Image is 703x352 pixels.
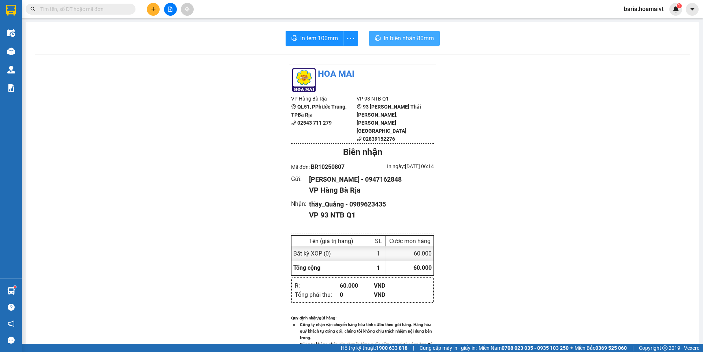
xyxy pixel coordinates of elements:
[413,344,414,352] span: |
[357,104,421,134] b: 93 [PERSON_NAME] Thái [PERSON_NAME], [PERSON_NAME][GEOGRAPHIC_DATA]
[340,281,374,290] div: 60.000
[8,337,15,344] span: message
[341,344,408,352] span: Hỗ trợ kỹ thuật:
[168,7,173,12] span: file-add
[340,290,374,299] div: 0
[363,136,395,142] b: 02839152276
[375,35,381,42] span: printer
[291,35,297,42] span: printer
[632,344,633,352] span: |
[297,120,332,126] b: 02543 711 279
[377,264,380,271] span: 1
[386,246,434,261] div: 60.000
[7,287,15,295] img: warehouse-icon
[295,290,340,299] div: Tổng phải thu :
[5,47,59,56] div: 60.000
[618,4,669,14] span: baria.hoamaivt
[291,104,296,109] span: environment
[291,104,346,118] b: QL51, PPhước Trung, TPBà Rịa
[293,264,320,271] span: Tổng cộng
[374,281,408,290] div: VND
[309,174,428,185] div: [PERSON_NAME] - 0947162848
[40,5,127,13] input: Tìm tên, số ĐT hoặc mã đơn
[181,3,194,16] button: aim
[413,264,432,271] span: 60.000
[286,31,344,46] button: printerIn tem 100mm
[7,48,15,55] img: warehouse-icon
[291,67,317,93] img: logo.jpg
[311,163,345,170] span: BR10250807
[300,322,432,340] strong: Công ty nhận vận chuyển hàng hóa tính cước theo gói hàng. Hàng hóa quý khách tự đóng gói, chúng t...
[63,6,114,24] div: 93 NTB Q1
[291,315,434,321] div: Quy định nhận/gửi hàng :
[344,34,358,43] span: more
[309,185,428,196] div: VP Hàng Bà Rịa
[686,3,699,16] button: caret-down
[362,162,434,170] div: In ngày: [DATE] 06:14
[300,34,338,43] span: In tem 100mm
[8,304,15,311] span: question-circle
[6,7,18,15] span: Gửi:
[147,3,160,16] button: plus
[164,3,177,16] button: file-add
[420,344,477,352] span: Cung cấp máy in - giấy in:
[570,347,573,349] span: ⚪️
[662,345,667,351] span: copyright
[369,31,440,46] button: printerIn biên nhận 80mm
[371,246,386,261] div: 1
[673,6,679,12] img: icon-new-feature
[63,33,114,43] div: 0989623435
[374,290,408,299] div: VND
[291,120,296,125] span: phone
[6,6,57,24] div: Hàng Bà Rịa
[291,67,434,81] li: Hoa Mai
[291,199,309,208] div: Nhận :
[479,344,569,352] span: Miền Nam
[7,84,15,92] img: solution-icon
[151,7,156,12] span: plus
[63,24,114,33] div: thầy_Quảng
[357,136,362,141] span: phone
[595,345,627,351] strong: 0369 525 060
[677,3,682,8] sup: 1
[293,238,369,245] div: Tên (giá trị hàng)
[291,145,434,159] div: Biên nhận
[376,345,408,351] strong: 1900 633 818
[63,7,80,15] span: Nhận:
[343,31,358,46] button: more
[7,29,15,37] img: warehouse-icon
[14,286,16,288] sup: 1
[373,238,384,245] div: SL
[678,3,680,8] span: 1
[309,199,428,209] div: thầy_Quảng - 0989623435
[6,33,57,43] div: 0947162848
[689,6,696,12] span: caret-down
[291,174,309,183] div: Gửi :
[6,24,57,33] div: Tuấn
[357,104,362,109] span: environment
[293,250,331,257] span: Bất kỳ - XOP (0)
[291,95,357,103] li: VP Hàng Bà Rịa
[384,34,434,43] span: In biên nhận 80mm
[357,95,422,103] li: VP 93 NTB Q1
[7,66,15,73] img: warehouse-icon
[574,344,627,352] span: Miền Bắc
[30,7,36,12] span: search
[8,320,15,327] span: notification
[502,345,569,351] strong: 0708 023 035 - 0935 103 250
[309,209,428,221] div: VP 93 NTB Q1
[295,281,340,290] div: R :
[5,48,12,56] span: R :
[6,5,16,16] img: logo-vxr
[291,162,362,171] div: Mã đơn:
[185,7,190,12] span: aim
[388,238,432,245] div: Cước món hàng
